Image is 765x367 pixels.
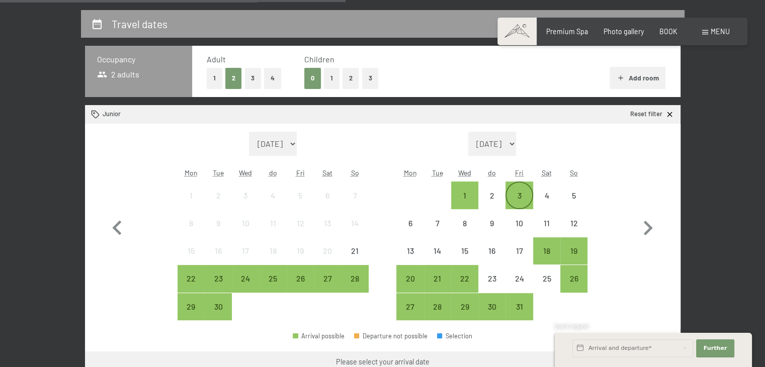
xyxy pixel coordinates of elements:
[403,168,416,177] font: Mon
[633,132,662,321] button: Next month
[330,74,333,82] font: 1
[451,265,478,292] div: Anreise möglich
[111,69,139,79] font: 2 adults
[314,265,341,292] div: Anreise möglich
[488,273,496,283] font: 23
[207,68,222,88] button: 1
[232,237,259,264] div: Wed Sep 17 2025
[451,181,478,209] div: Wed Oct 01 2025
[242,218,249,228] font: 10
[533,237,560,264] div: Anreise möglich
[215,246,222,255] font: 16
[424,265,451,292] div: Anreise möglich
[424,210,451,237] div: Tue Oct 07 2025
[205,181,232,209] div: Tue Sep 02 2025
[213,168,224,177] font: Tue
[570,246,577,255] font: 19
[353,191,357,200] font: 7
[112,18,167,30] font: Travel dates
[560,265,587,292] div: Anreise möglich
[97,54,135,64] font: Occupancy
[341,237,368,264] div: Sun Sep 21 2025
[560,210,587,237] div: Sun Oct 12 2025
[178,210,205,237] div: Arrival not possible
[405,273,414,283] font: 20
[325,191,329,200] font: 6
[478,237,505,264] div: Arrival not possible
[544,191,549,200] font: 4
[232,181,259,209] div: Wed Sep 03 2025
[232,265,259,292] div: Anreise möglich
[314,237,341,264] div: Arrival not possible
[432,168,443,177] font: Tue
[270,246,277,255] font: 18
[287,181,314,209] div: Arrival not possible
[298,191,302,200] font: 5
[478,265,505,292] div: Thu Oct 23 2025
[336,357,430,366] font: Please select your arrival date
[323,246,332,255] font: 20
[91,110,100,119] svg: Room
[363,332,428,340] font: Departure not possible
[408,218,412,228] font: 6
[406,246,413,255] font: 13
[546,27,588,36] font: Premium Spa
[260,181,287,209] div: Thu Sep 04 2025
[351,273,359,283] font: 28
[610,67,665,89] button: Add room
[560,265,587,292] div: Sun Oct 26 2025
[629,73,659,82] font: Add room
[322,168,332,177] abbr: Saturday
[533,210,560,237] div: Arrival not possible
[205,181,232,209] div: Arrival not possible
[232,74,235,82] font: 2
[205,210,232,237] div: Arrival not possible
[516,218,523,228] font: 10
[396,237,423,264] div: Arrival not possible
[403,168,416,177] abbr: Monday
[488,246,495,255] font: 16
[461,302,469,311] font: 29
[451,265,478,292] div: Wed Oct 22 2025
[241,273,250,283] font: 24
[178,237,205,264] div: Mon Sep 15 2025
[178,181,205,209] div: Mon Sep 01 2025
[271,74,275,82] font: 4
[260,237,287,264] div: Thu Sep 18 2025
[213,74,216,82] font: 1
[505,181,533,209] div: Anreise möglich
[451,293,478,320] div: Wed Oct 29 2025
[260,237,287,264] div: Arrival not possible
[287,237,314,264] div: Fri Sep 19 2025
[659,27,677,36] a: BOOK
[260,210,287,237] div: Arrival not possible
[424,237,451,264] div: Tue Oct 14 2025
[542,168,552,177] font: Sat
[396,293,423,320] div: Mon Oct 27 2025
[287,210,314,237] div: Arrival not possible
[178,293,205,320] div: Mon Sep 29 2025
[396,210,423,237] div: Arrival not possible
[314,181,341,209] div: Sat Sep 06 2025
[260,265,287,292] div: Thu Sep 25 2025
[560,237,587,264] div: Sun Oct 19 2025
[696,339,734,357] button: Further
[516,246,523,255] font: 17
[451,237,478,264] div: Arrival not possible
[424,293,451,320] div: Anreise möglich
[432,168,443,177] abbr: Tuesday
[314,237,341,264] div: Sat Sep 20 2025
[205,293,232,320] div: Anreise möglich
[424,293,451,320] div: Tue Oct 28 2025
[178,181,205,209] div: Arrival not possible
[187,302,195,311] font: 29
[287,265,314,292] div: Fri Sep 26 2025
[518,191,522,200] font: 3
[515,168,524,177] abbr: Friday
[103,132,132,321] button: Previous month
[542,168,552,177] abbr: Saturday
[478,181,505,209] div: Arrival not possible
[243,191,247,200] font: 3
[214,302,223,311] font: 30
[260,210,287,237] div: Thu Sep 11 2025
